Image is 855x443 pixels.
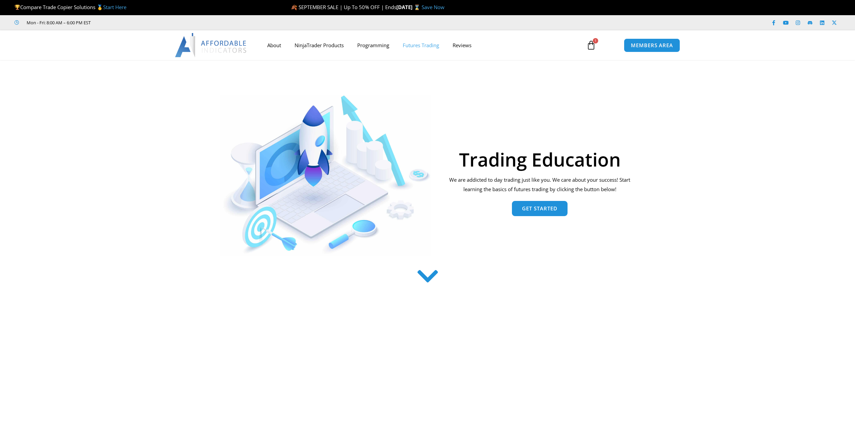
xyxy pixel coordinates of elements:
[624,38,680,52] a: MEMBERS AREA
[25,19,91,27] span: Mon - Fri: 8:00 AM – 6:00 PM EST
[175,33,247,57] img: LogoAI
[576,35,606,55] a: 1
[396,37,446,53] a: Futures Trading
[220,95,432,256] img: AdobeStock 293954085 1 Converted | Affordable Indicators – NinjaTrader
[422,4,445,10] a: Save Now
[512,201,568,216] a: Get Started
[445,175,635,194] p: We are addicted to day trading just like you. We care about your success! Start learning the basi...
[396,4,422,10] strong: [DATE] ⌛
[261,37,288,53] a: About
[631,43,673,48] span: MEMBERS AREA
[522,206,557,211] span: Get Started
[14,4,126,10] span: Compare Trade Copier Solutions 🥇
[15,5,20,10] img: 🏆
[100,19,201,26] iframe: Customer reviews powered by Trustpilot
[445,150,635,169] h1: Trading Education
[103,4,126,10] a: Start Here
[593,38,598,43] span: 1
[446,37,478,53] a: Reviews
[350,37,396,53] a: Programming
[261,37,579,53] nav: Menu
[288,37,350,53] a: NinjaTrader Products
[291,4,396,10] span: 🍂 SEPTEMBER SALE | Up To 50% OFF | Ends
